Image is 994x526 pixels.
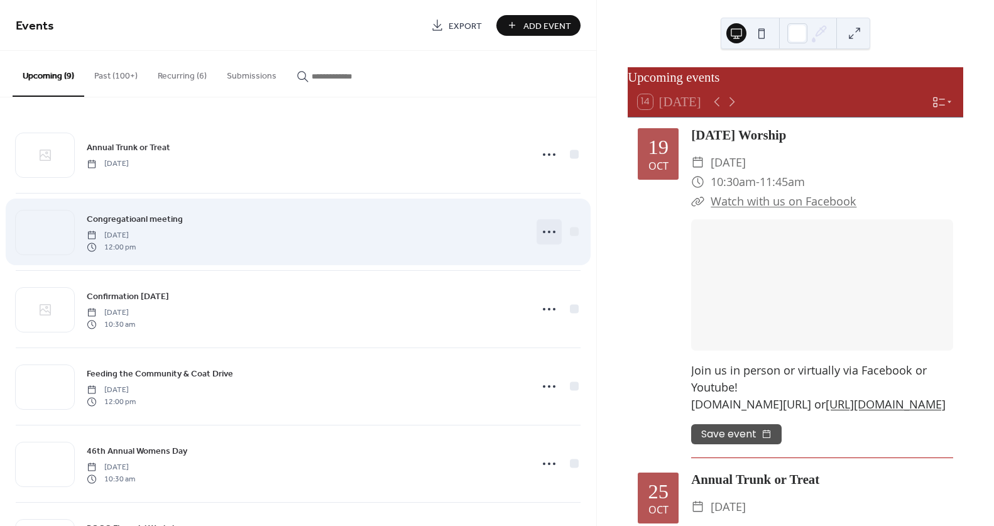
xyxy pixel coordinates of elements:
[148,51,217,96] button: Recurring (6)
[13,51,84,97] button: Upcoming (9)
[87,158,129,170] span: [DATE]
[760,172,805,192] span: 11:45am
[691,497,704,517] div: ​
[87,462,135,473] span: [DATE]
[87,319,135,330] span: 10:30 am
[496,15,581,36] button: Add Event
[648,161,669,171] div: Oct
[648,481,669,502] div: 25
[87,241,136,253] span: 12:00 pm
[87,289,169,304] a: Confirmation [DATE]
[711,153,746,172] span: [DATE]
[87,140,170,155] a: Annual Trunk or Treat
[691,153,704,172] div: ​
[691,172,704,192] div: ​
[826,397,946,412] a: [URL][DOMAIN_NAME]
[691,362,953,414] div: Join us in person or virtually via Facebook or Youtube! [DOMAIN_NAME][URL] or
[84,51,148,96] button: Past (100+)
[691,424,782,444] button: Save event
[87,445,187,458] span: 46th Annual Womens Day
[756,172,760,192] span: -
[422,15,491,36] a: Export
[87,473,135,485] span: 10:30 am
[87,444,187,458] a: 46th Annual Womens Day
[87,290,169,304] span: Confirmation [DATE]
[628,67,963,87] div: Upcoming events
[87,307,135,319] span: [DATE]
[87,366,233,381] a: Feeding the Community & Coat Drive
[691,128,786,142] a: [DATE] Worship
[87,385,136,396] span: [DATE]
[16,14,54,38] span: Events
[87,141,170,155] span: Annual Trunk or Treat
[217,51,287,96] button: Submissions
[87,212,183,226] a: Congregatioanl meeting
[691,469,953,489] div: Annual Trunk or Treat
[648,505,669,515] div: Oct
[711,497,746,517] span: [DATE]
[523,19,571,33] span: Add Event
[691,192,704,211] div: ​
[711,194,856,209] a: Watch with us on Facebook
[87,230,136,241] span: [DATE]
[449,19,482,33] span: Export
[648,137,669,158] div: 19
[87,213,183,226] span: Congregatioanl meeting
[711,172,756,192] span: 10:30am
[87,396,136,407] span: 12:00 pm
[87,368,233,381] span: Feeding the Community & Coat Drive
